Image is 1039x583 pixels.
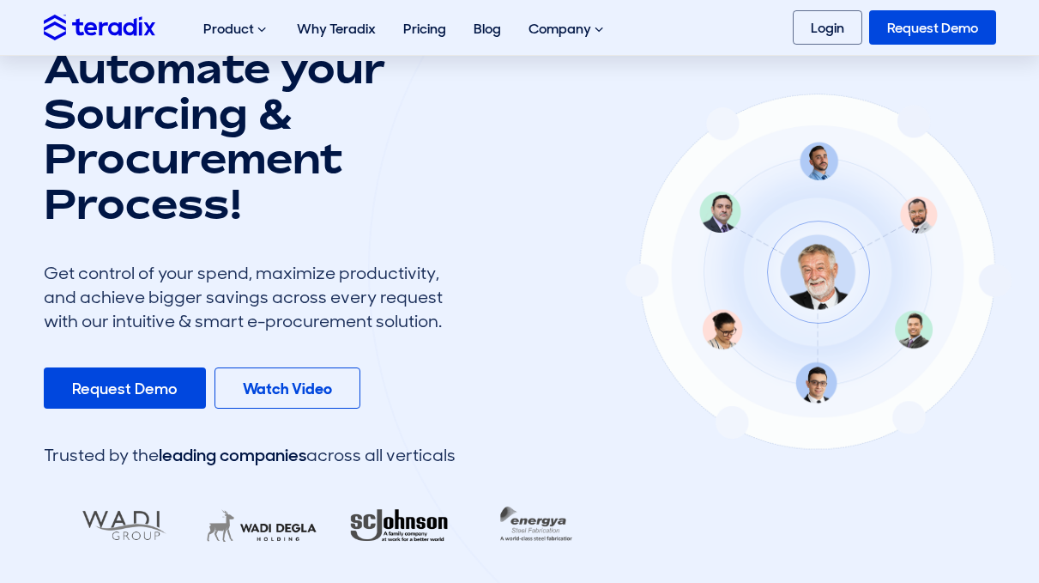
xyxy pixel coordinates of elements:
[926,470,1015,559] iframe: Chatbot
[159,444,306,466] span: leading companies
[44,15,155,39] img: Teradix logo
[390,2,460,56] a: Pricing
[283,2,390,56] a: Why Teradix
[44,367,206,409] a: Request Demo
[243,379,332,399] b: Watch Video
[214,367,360,409] a: Watch Video
[793,10,862,45] a: Login
[515,2,620,57] div: Company
[460,2,515,56] a: Blog
[869,10,996,45] a: Request Demo
[325,498,464,554] img: RA
[44,443,456,467] div: Trusted by the across all verticals
[188,498,327,554] img: LifeMakers
[190,2,283,57] div: Product
[44,261,456,333] div: Get control of your spend, maximize productivity, and achieve bigger savings across every request...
